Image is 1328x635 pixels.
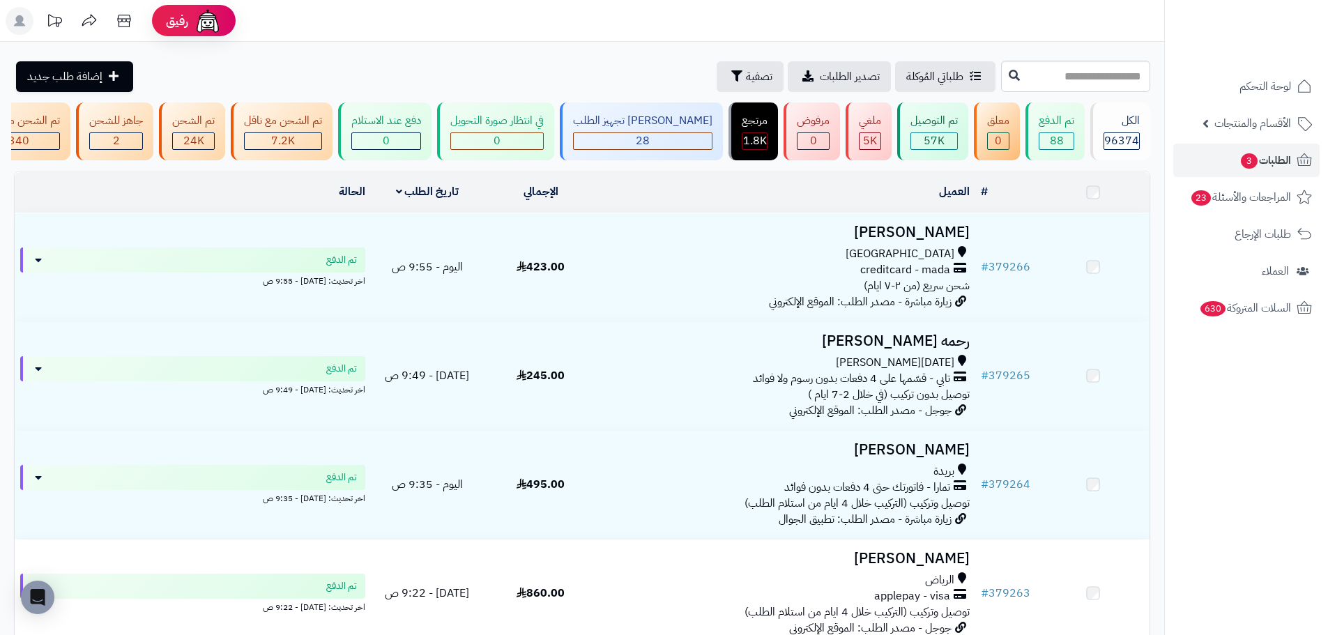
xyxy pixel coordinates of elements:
span: # [981,259,989,275]
a: تاريخ الطلب [396,183,459,200]
a: الطلبات3 [1173,144,1320,177]
span: زيارة مباشرة - مصدر الطلب: الموقع الإلكتروني [769,293,952,310]
div: ملغي [859,113,881,129]
span: 3 [1241,153,1258,169]
span: 630 [1200,301,1226,316]
div: 1838 [742,133,767,149]
a: تم الشحن مع ناقل 7.2K [228,102,335,160]
span: السلات المتروكة [1199,298,1291,318]
a: تحديثات المنصة [37,7,72,38]
a: تم الدفع 88 [1023,102,1087,160]
a: العميل [939,183,970,200]
div: تم التوصيل [910,113,958,129]
span: 2 [113,132,120,149]
span: زيارة مباشرة - مصدر الطلب: تطبيق الجوال [779,511,952,528]
a: #379265 [981,367,1030,384]
a: طلباتي المُوكلة [895,61,995,92]
div: Open Intercom Messenger [21,581,54,614]
a: تصدير الطلبات [788,61,891,92]
a: السلات المتروكة630 [1173,291,1320,325]
a: مرتجع 1.8K [726,102,781,160]
h3: [PERSON_NAME] [603,224,970,240]
a: الإجمالي [524,183,558,200]
span: # [981,476,989,493]
a: مرفوض 0 [781,102,843,160]
a: جاهز للشحن 2 [73,102,156,160]
h3: [PERSON_NAME] [603,442,970,458]
div: 88 [1039,133,1074,149]
div: 57010 [911,133,957,149]
span: 28 [636,132,650,149]
a: #379264 [981,476,1030,493]
span: الأقسام والمنتجات [1214,114,1291,133]
a: إضافة طلب جديد [16,61,133,92]
span: # [981,367,989,384]
a: طلبات الإرجاع [1173,217,1320,251]
a: #379263 [981,585,1030,602]
span: 88 [1050,132,1064,149]
span: شحن سريع (من ٢-٧ ايام) [864,277,970,294]
span: تصفية [746,68,772,85]
span: تصدير الطلبات [820,68,880,85]
span: 0 [810,132,817,149]
span: 5K [863,132,877,149]
span: applepay - visa [874,588,950,604]
button: تصفية [717,61,784,92]
h3: [PERSON_NAME] [603,551,970,567]
span: لوحة التحكم [1239,77,1291,96]
div: [PERSON_NAME] تجهيز الطلب [573,113,712,129]
span: الرياض [925,572,954,588]
span: الطلبات [1239,151,1291,170]
a: العملاء [1173,254,1320,288]
span: توصيل بدون تركيب (في خلال 2-7 ايام ) [808,386,970,403]
span: تابي - قسّمها على 4 دفعات بدون رسوم ولا فوائد [753,371,950,387]
span: 57K [924,132,945,149]
span: طلبات الإرجاع [1235,224,1291,244]
a: الحالة [339,183,365,200]
span: 0 [995,132,1002,149]
span: 0 [383,132,390,149]
div: 0 [988,133,1009,149]
span: تمارا - فاتورتك حتى 4 دفعات بدون فوائد [784,480,950,496]
a: معلق 0 [971,102,1023,160]
span: اليوم - 9:35 ص [392,476,463,493]
div: اخر تحديث: [DATE] - 9:49 ص [20,381,365,396]
div: الكل [1104,113,1140,129]
span: [DATE] - 9:22 ص [385,585,469,602]
span: رفيق [166,13,188,29]
img: ai-face.png [194,7,222,35]
span: المراجعات والأسئلة [1190,188,1291,207]
a: تم الشحن 24K [156,102,228,160]
div: 0 [352,133,420,149]
span: 96374 [1104,132,1139,149]
div: تم الدفع [1039,113,1074,129]
div: اخر تحديث: [DATE] - 9:35 ص [20,490,365,505]
a: # [981,183,988,200]
span: 1.8K [743,132,767,149]
span: 23 [1191,190,1211,206]
span: [DATE] - 9:49 ص [385,367,469,384]
div: اخر تحديث: [DATE] - 9:55 ص [20,273,365,287]
div: 24017 [173,133,214,149]
span: تم الدفع [326,253,357,267]
div: 0 [797,133,829,149]
div: 28 [574,133,712,149]
span: اليوم - 9:55 ص [392,259,463,275]
span: العملاء [1262,261,1289,281]
span: 0 [494,132,501,149]
div: في انتظار صورة التحويل [450,113,544,129]
a: [PERSON_NAME] تجهيز الطلب 28 [557,102,726,160]
div: دفع عند الاستلام [351,113,421,129]
span: طلباتي المُوكلة [906,68,963,85]
div: 0 [451,133,543,149]
div: مرفوض [797,113,830,129]
div: مرتجع [742,113,768,129]
div: تم الشحن [172,113,215,129]
span: 24K [183,132,204,149]
a: الكل96374 [1087,102,1153,160]
a: المراجعات والأسئلة23 [1173,181,1320,214]
span: توصيل وتركيب (التركيب خلال 4 ايام من استلام الطلب) [745,495,970,512]
span: 495.00 [517,476,565,493]
a: في انتظار صورة التحويل 0 [434,102,557,160]
span: تم الدفع [326,579,357,593]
